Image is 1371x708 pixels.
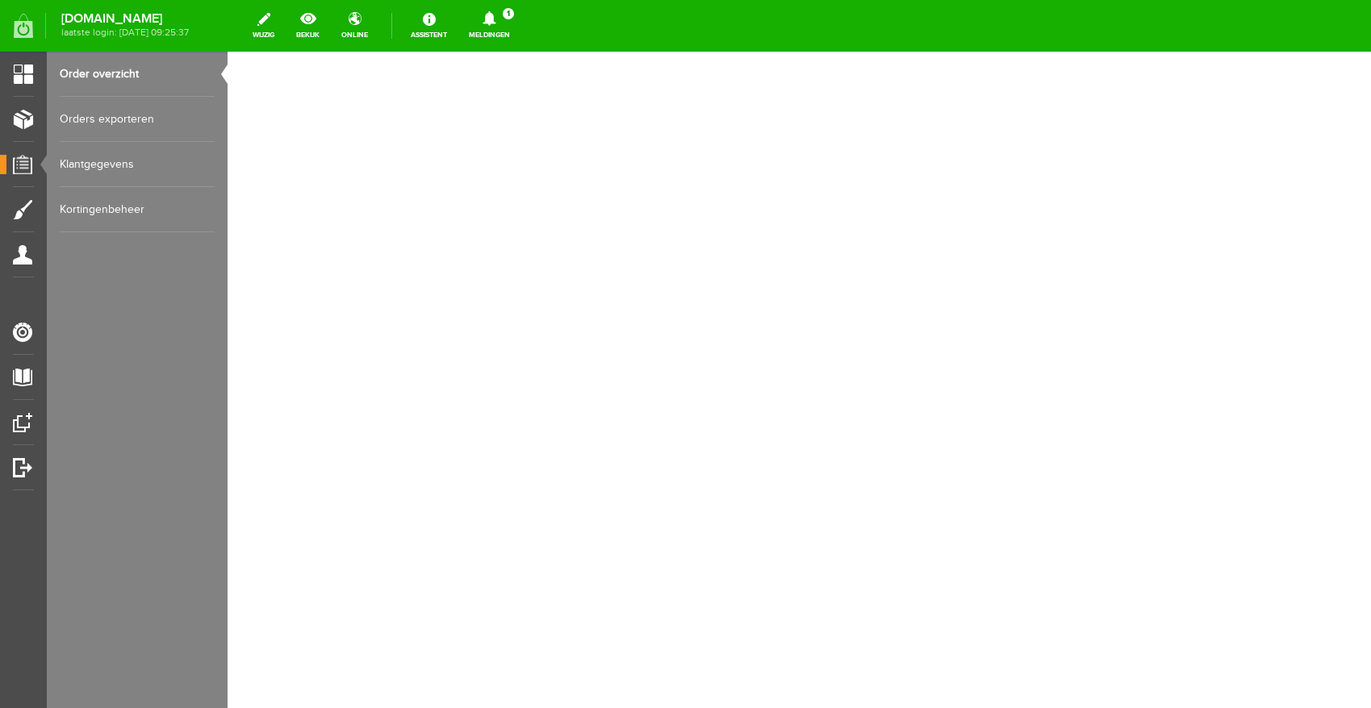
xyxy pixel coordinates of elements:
[60,52,215,97] a: Order overzicht
[401,8,457,44] a: Assistent
[60,142,215,187] a: Klantgegevens
[61,15,189,23] strong: [DOMAIN_NAME]
[286,8,329,44] a: bekijk
[61,28,189,37] span: laatste login: [DATE] 09:25:37
[503,8,514,19] span: 1
[60,187,215,232] a: Kortingenbeheer
[243,8,284,44] a: wijzig
[332,8,378,44] a: online
[60,97,215,142] a: Orders exporteren
[459,8,520,44] a: Meldingen1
